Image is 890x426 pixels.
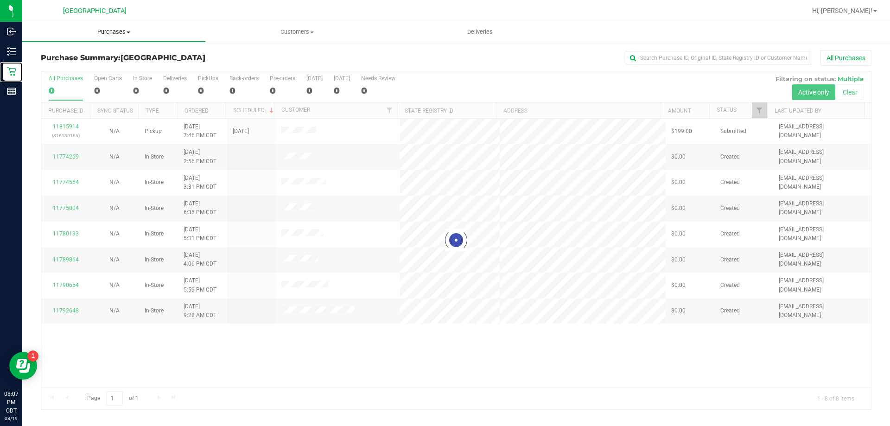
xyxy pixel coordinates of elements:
p: 08:07 PM CDT [4,390,18,415]
inline-svg: Inventory [7,47,16,56]
h3: Purchase Summary: [41,54,318,62]
p: 08/19 [4,415,18,422]
iframe: Resource center unread badge [27,350,38,362]
span: Hi, [PERSON_NAME]! [812,7,872,14]
a: Deliveries [388,22,572,42]
span: [GEOGRAPHIC_DATA] [63,7,127,15]
button: All Purchases [820,50,871,66]
inline-svg: Inbound [7,27,16,36]
span: [GEOGRAPHIC_DATA] [121,53,205,62]
a: Purchases [22,22,205,42]
span: Purchases [22,28,205,36]
span: Deliveries [455,28,505,36]
span: Customers [206,28,388,36]
a: Customers [205,22,388,42]
inline-svg: Retail [7,67,16,76]
inline-svg: Reports [7,87,16,96]
input: Search Purchase ID, Original ID, State Registry ID or Customer Name... [626,51,811,65]
iframe: Resource center [9,352,37,380]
